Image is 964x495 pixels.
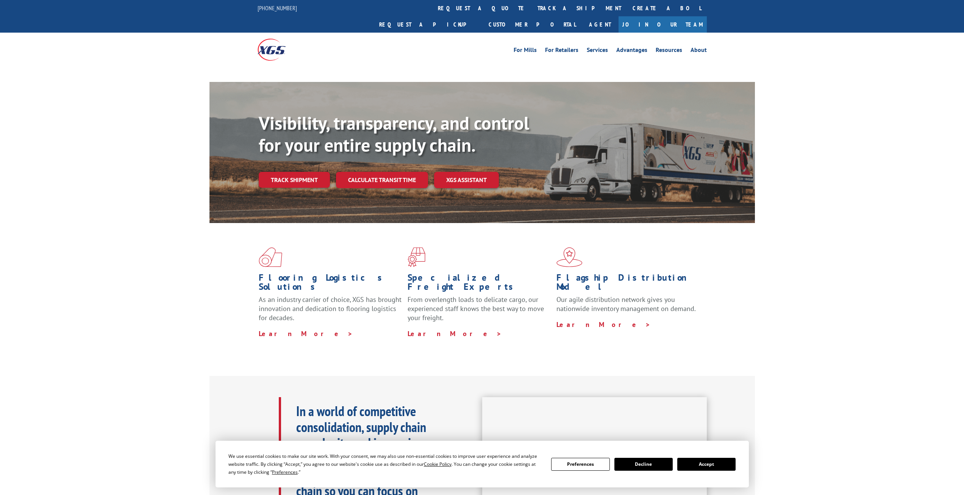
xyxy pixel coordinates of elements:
[556,273,700,295] h1: Flagship Distribution Model
[556,320,651,329] a: Learn More >
[259,247,282,267] img: xgs-icon-total-supply-chain-intelligence-red
[272,469,298,475] span: Preferences
[483,16,581,33] a: Customer Portal
[408,247,425,267] img: xgs-icon-focused-on-flooring-red
[424,461,452,467] span: Cookie Policy
[228,452,542,476] div: We use essential cookies to make our site work. With your consent, we may also use non-essential ...
[408,329,502,338] a: Learn More >
[408,273,551,295] h1: Specialized Freight Experts
[587,47,608,55] a: Services
[259,329,353,338] a: Learn More >
[551,458,609,471] button: Preferences
[336,172,428,188] a: Calculate transit time
[619,16,707,33] a: Join Our Team
[373,16,483,33] a: Request a pickup
[614,458,673,471] button: Decline
[691,47,707,55] a: About
[259,295,402,322] span: As an industry carrier of choice, XGS has brought innovation and dedication to flooring logistics...
[259,172,330,188] a: Track shipment
[556,295,696,313] span: Our agile distribution network gives you nationwide inventory management on demand.
[514,47,537,55] a: For Mills
[434,172,499,188] a: XGS ASSISTANT
[656,47,682,55] a: Resources
[616,47,647,55] a: Advantages
[556,247,583,267] img: xgs-icon-flagship-distribution-model-red
[545,47,578,55] a: For Retailers
[581,16,619,33] a: Agent
[259,273,402,295] h1: Flooring Logistics Solutions
[216,441,749,487] div: Cookie Consent Prompt
[259,111,529,157] b: Visibility, transparency, and control for your entire supply chain.
[258,4,297,12] a: [PHONE_NUMBER]
[408,295,551,329] p: From overlength loads to delicate cargo, our experienced staff knows the best way to move your fr...
[677,458,736,471] button: Accept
